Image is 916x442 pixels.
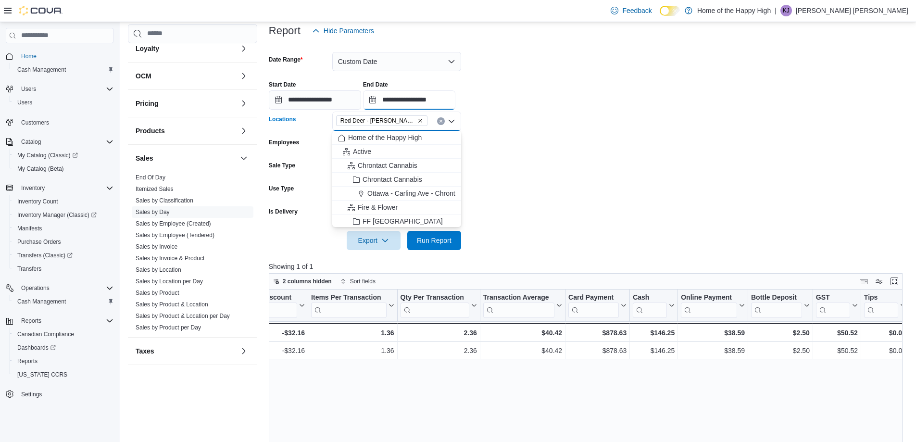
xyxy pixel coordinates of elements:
[350,278,376,285] span: Sort fields
[400,293,469,303] div: Qty Per Transaction
[2,281,117,295] button: Operations
[2,115,117,129] button: Customers
[363,175,422,184] span: Chrontact Cannabis
[17,83,40,95] button: Users
[10,354,117,368] button: Reports
[13,263,45,275] a: Transfers
[568,293,619,303] div: Card Payment
[400,293,469,318] div: Qty Per Transaction
[21,391,42,398] span: Settings
[17,252,73,259] span: Transfers (Classic)
[136,301,208,308] a: Sales by Product & Location
[13,328,78,340] a: Canadian Compliance
[400,345,477,356] div: 2.36
[269,276,336,287] button: 2 columns hidden
[483,293,554,318] div: Transaction Average
[10,341,117,354] a: Dashboards
[17,238,61,246] span: Purchase Orders
[17,389,46,400] a: Settings
[2,82,117,96] button: Users
[238,345,250,357] button: Taxes
[136,278,203,285] span: Sales by Location per Day
[136,153,236,163] button: Sales
[6,45,113,426] nav: Complex example
[17,357,38,365] span: Reports
[358,202,398,212] span: Fire & Flower
[660,6,680,16] input: Dark Mode
[19,6,63,15] img: Cova
[238,70,250,82] button: OCM
[136,99,158,108] h3: Pricing
[136,209,170,215] a: Sales by Day
[13,196,62,207] a: Inventory Count
[238,98,250,109] button: Pricing
[633,293,675,318] button: Cash
[751,345,810,356] div: $2.50
[13,369,113,380] span: Washington CCRS
[816,293,850,318] div: GST
[17,388,113,400] span: Settings
[311,327,394,339] div: 1.36
[681,327,745,339] div: $38.59
[136,220,211,227] span: Sales by Employee (Created)
[17,282,113,294] span: Operations
[17,315,113,327] span: Reports
[136,99,236,108] button: Pricing
[269,162,295,169] label: Sale Type
[13,150,113,161] span: My Catalog (Classic)
[136,126,165,136] h3: Products
[367,189,494,198] span: Ottawa - Carling Ave - Chrontact Cannabis
[136,44,159,53] h3: Loyalty
[775,5,777,16] p: |
[269,81,296,88] label: Start Date
[17,182,49,194] button: Inventory
[13,369,71,380] a: [US_STATE] CCRS
[417,118,423,124] button: Remove Red Deer - Bower Place - Fire & Flower from selection in this group
[17,152,78,159] span: My Catalog (Classic)
[864,293,898,318] div: Tips
[483,345,562,356] div: $40.42
[13,328,113,340] span: Canadian Compliance
[10,149,117,162] a: My Catalog (Classic)
[238,125,250,137] button: Products
[816,327,858,339] div: $50.52
[10,195,117,208] button: Inventory Count
[17,99,32,106] span: Users
[13,196,113,207] span: Inventory Count
[17,344,56,352] span: Dashboards
[136,243,177,251] span: Sales by Invoice
[13,296,113,307] span: Cash Management
[864,293,898,303] div: Tips
[128,172,257,337] div: Sales
[751,293,802,318] div: Bottle Deposit
[332,173,461,187] button: Chrontact Cannabis
[363,90,455,110] input: Press the down key to open a popover containing a calendar.
[751,293,810,318] button: Bottle Deposit
[136,324,201,331] a: Sales by Product per Day
[136,289,179,297] span: Sales by Product
[136,231,214,239] span: Sales by Employee (Tendered)
[13,64,113,76] span: Cash Management
[17,116,113,128] span: Customers
[568,293,627,318] button: Card Payment
[483,293,554,303] div: Transaction Average
[136,185,174,193] span: Itemized Sales
[136,174,165,181] a: End Of Day
[136,243,177,250] a: Sales by Invoice
[10,262,117,276] button: Transfers
[10,162,117,176] button: My Catalog (Beta)
[363,216,443,226] span: FF [GEOGRAPHIC_DATA]
[332,215,461,228] button: FF [GEOGRAPHIC_DATA]
[13,223,113,234] span: Manifests
[13,209,113,221] span: Inventory Manager (Classic)
[13,150,82,161] a: My Catalog (Classic)
[238,152,250,164] button: Sales
[13,223,46,234] a: Manifests
[332,159,461,173] button: Chrontact Cannabis
[311,293,394,318] button: Items Per Transaction
[780,5,792,16] div: Kennedy Jones
[17,225,42,232] span: Manifests
[568,293,619,318] div: Card Payment
[136,290,179,296] a: Sales by Product
[136,126,236,136] button: Products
